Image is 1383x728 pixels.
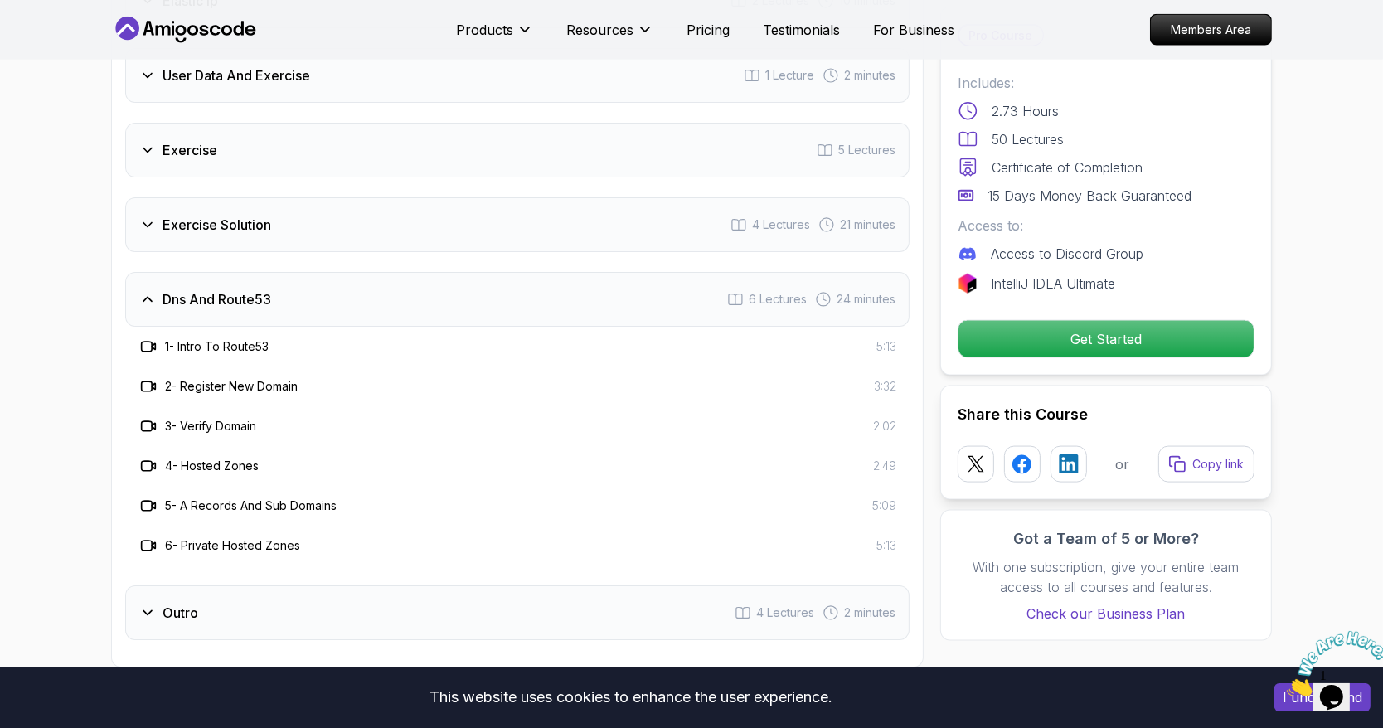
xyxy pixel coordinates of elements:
[991,274,1115,294] p: IntelliJ IDEA Ultimate
[958,557,1254,597] p: With one subscription, give your entire team access to all courses and features.
[752,216,810,233] span: 4 Lectures
[958,321,1254,357] p: Get Started
[958,403,1254,426] h2: Share this Course
[958,527,1254,551] h3: Got a Team of 5 or More?
[163,289,271,309] h3: Dns And Route53
[958,216,1254,235] p: Access to:
[840,216,895,233] span: 21 minutes
[566,20,633,40] p: Resources
[873,20,954,40] a: For Business
[958,274,978,294] img: jetbrains logo
[165,338,269,355] h3: 1 - Intro To Route53
[1151,15,1271,45] p: Members Area
[125,272,910,327] button: Dns And Route536 Lectures 24 minutes
[749,291,807,308] span: 6 Lectures
[1280,624,1383,703] iframe: chat widget
[837,291,895,308] span: 24 minutes
[763,20,840,40] a: Testimonials
[1192,456,1244,473] p: Copy link
[765,67,814,84] span: 1 Lecture
[988,186,1191,206] p: 15 Days Money Back Guaranteed
[958,320,1254,358] button: Get Started
[992,129,1064,149] p: 50 Lectures
[125,123,910,177] button: Exercise5 Lectures
[992,101,1059,121] p: 2.73 Hours
[1116,454,1130,474] p: or
[844,604,895,621] span: 2 minutes
[991,244,1143,264] p: Access to Discord Group
[876,537,896,554] span: 5:13
[872,497,896,514] span: 5:09
[566,20,653,53] button: Resources
[992,158,1143,177] p: Certificate of Completion
[838,142,895,158] span: 5 Lectures
[874,378,896,395] span: 3:32
[163,66,310,85] h3: User Data And Exercise
[873,458,896,474] span: 2:49
[125,197,910,252] button: Exercise Solution4 Lectures 21 minutes
[165,378,298,395] h3: 2 - Register New Domain
[1158,446,1254,483] button: Copy link
[165,418,256,434] h3: 3 - Verify Domain
[125,585,910,640] button: Outro4 Lectures 2 minutes
[876,338,896,355] span: 5:13
[687,20,730,40] a: Pricing
[873,418,896,434] span: 2:02
[756,604,814,621] span: 4 Lectures
[7,7,13,21] span: 1
[1150,14,1272,46] a: Members Area
[456,20,513,40] p: Products
[7,7,109,72] img: Chat attention grabber
[456,20,533,53] button: Products
[958,604,1254,624] a: Check our Business Plan
[163,215,271,235] h3: Exercise Solution
[165,458,259,474] h3: 4 - Hosted Zones
[163,603,198,623] h3: Outro
[12,679,1250,716] div: This website uses cookies to enhance the user experience.
[844,67,895,84] span: 2 minutes
[125,48,910,103] button: User Data And Exercise1 Lecture 2 minutes
[165,537,300,554] h3: 6 - Private Hosted Zones
[1274,683,1371,711] button: Accept cookies
[165,497,337,514] h3: 5 - A Records And Sub Domains
[958,73,1254,93] p: Includes:
[163,140,217,160] h3: Exercise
